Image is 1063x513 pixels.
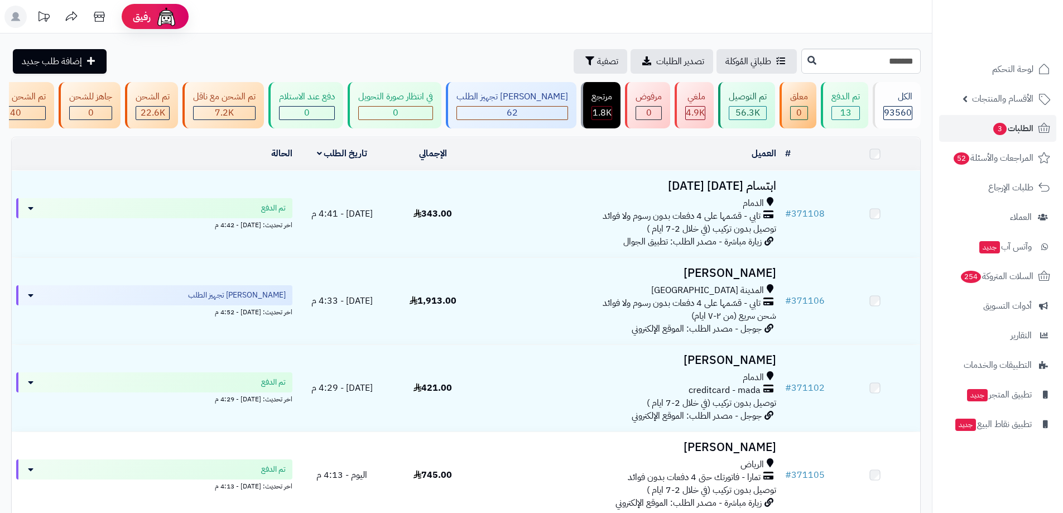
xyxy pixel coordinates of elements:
[939,115,1056,142] a: الطلبات3
[358,90,433,103] div: في انتظار صورة التحويل
[574,49,627,74] button: تصفية
[832,107,859,119] div: 13
[70,107,112,119] div: 0
[939,204,1056,231] a: العملاء
[785,207,791,220] span: #
[413,207,452,220] span: 343.00
[56,82,123,128] a: جاهز للشحن 0
[136,90,170,103] div: تم الشحن
[30,6,57,31] a: تحديثات المنصة
[591,90,612,103] div: مرتجع
[672,82,716,128] a: ملغي 4.9K
[133,10,151,23] span: رفيق
[777,82,819,128] a: معلق 0
[964,357,1032,373] span: التطبيقات والخدمات
[992,121,1033,136] span: الطلبات
[939,56,1056,83] a: لوحة التحكم
[752,147,776,160] a: العميل
[987,30,1052,54] img: logo-2.png
[628,471,761,484] span: تمارا - فاتورتك حتى 4 دفعات بدون فوائد
[623,235,762,248] span: زيارة مباشرة - مصدر الطلب: تطبيق الجوال
[796,106,802,119] span: 0
[16,480,292,491] div: اخر تحديث: [DATE] - 4:13 م
[483,441,776,454] h3: [PERSON_NAME]
[636,107,661,119] div: 0
[271,147,292,160] a: الحالة
[954,152,969,165] span: 52
[88,106,94,119] span: 0
[978,239,1032,255] span: وآتس آب
[304,106,310,119] span: 0
[883,90,912,103] div: الكل
[791,107,807,119] div: 0
[215,106,234,119] span: 7.2K
[743,197,764,210] span: الدمام
[597,55,618,68] span: تصفية
[194,107,255,119] div: 7223
[740,458,764,471] span: الرياض
[939,293,1056,319] a: أدوات التسويق
[831,90,860,103] div: تم الدفع
[136,107,169,119] div: 22554
[413,381,452,395] span: 421.00
[939,381,1056,408] a: تطبيق المتجرجديد
[725,55,771,68] span: طلباتي المُوكلة
[155,6,177,28] img: ai-face.png
[992,61,1033,77] span: لوحة التحكم
[743,371,764,384] span: الدمام
[716,82,777,128] a: تم التوصيل 56.3K
[685,90,705,103] div: ملغي
[316,468,367,482] span: اليوم - 4:13 م
[785,468,825,482] a: #371105
[651,284,764,297] span: المدينة [GEOGRAPHIC_DATA]
[419,147,447,160] a: الإجمالي
[819,82,870,128] a: تم الدفع 13
[785,294,825,308] a: #371106
[729,90,767,103] div: تم التوصيل
[870,82,923,128] a: الكل93560
[483,267,776,280] h3: [PERSON_NAME]
[393,106,398,119] span: 0
[647,396,776,410] span: توصيل بدون تركيب (في خلال 2-7 ايام )
[785,381,825,395] a: #371102
[579,82,623,128] a: مرتجع 1.8K
[22,55,82,68] span: إضافة طلب جديد
[615,496,762,510] span: زيارة مباشرة - مصدر الطلب: الموقع الإلكتروني
[785,294,791,308] span: #
[939,174,1056,201] a: طلبات الإرجاع
[13,49,107,74] a: إضافة طلب جديد
[939,411,1056,438] a: تطبيق نقاط البيعجديد
[592,107,612,119] div: 1793
[141,106,165,119] span: 22.6K
[69,90,112,103] div: جاهز للشحن
[691,309,776,323] span: شحن سريع (من ٢-٧ ايام)
[966,387,1032,402] span: تطبيق المتجر
[954,416,1032,432] span: تطبيق نقاط البيع
[983,298,1032,314] span: أدوات التسويق
[939,233,1056,260] a: وآتس آبجديد
[123,82,180,128] a: تم الشحن 22.6K
[16,392,292,404] div: اخر تحديث: [DATE] - 4:29 م
[632,409,762,423] span: جوجل - مصدر الطلب: الموقع الإلكتروني
[647,222,776,236] span: توصيل بدون تركيب (في خلال 2-7 ايام )
[884,106,912,119] span: 93560
[716,49,797,74] a: طلباتي المُوكلة
[483,354,776,367] h3: [PERSON_NAME]
[456,90,568,103] div: [PERSON_NAME] تجهيز الطلب
[636,90,662,103] div: مرفوض
[993,123,1007,135] span: 3
[1010,209,1032,225] span: العملاء
[646,106,652,119] span: 0
[4,106,21,119] span: 340
[960,269,1033,284] span: السلات المتروكة
[444,82,579,128] a: [PERSON_NAME] تجهيز الطلب 62
[689,384,761,397] span: creditcard - mada
[261,377,286,388] span: تم الدفع
[785,147,791,160] a: #
[979,241,1000,253] span: جديد
[261,464,286,475] span: تم الدفع
[686,107,705,119] div: 4944
[507,106,518,119] span: 62
[593,106,612,119] span: 1.8K
[266,82,345,128] a: دفع عند الاستلام 0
